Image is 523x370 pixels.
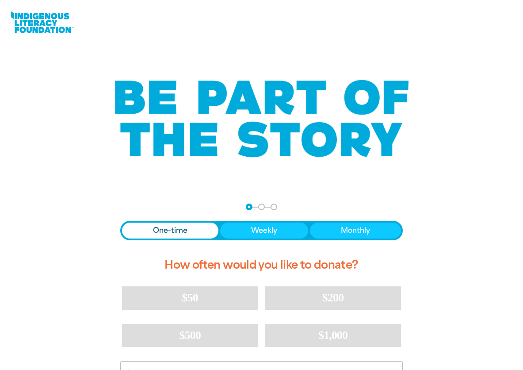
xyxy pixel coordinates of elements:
[182,291,198,304] span: $50
[122,223,218,239] button: One-time
[265,324,401,347] button: $1,000
[122,324,258,347] button: $500
[120,221,403,240] div: Donation frequency
[153,225,187,236] span: One-time
[251,225,277,236] span: Weekly
[341,225,370,236] span: Monthly
[258,204,265,210] button: Navigate to step 2 of 3 to enter your details
[220,223,308,239] button: Weekly
[179,329,201,342] span: $500
[120,251,403,279] h2: How often would you like to donate?
[246,204,252,210] button: Navigate to step 1 of 3 to enter your donation amount
[122,286,258,309] button: $50
[107,62,416,175] img: Be part of the story
[318,329,348,342] span: $1,000
[310,223,401,239] button: Monthly
[271,204,277,210] button: Navigate to step 3 of 3 to enter your payment details
[322,291,344,304] span: $200
[265,286,401,309] button: $200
